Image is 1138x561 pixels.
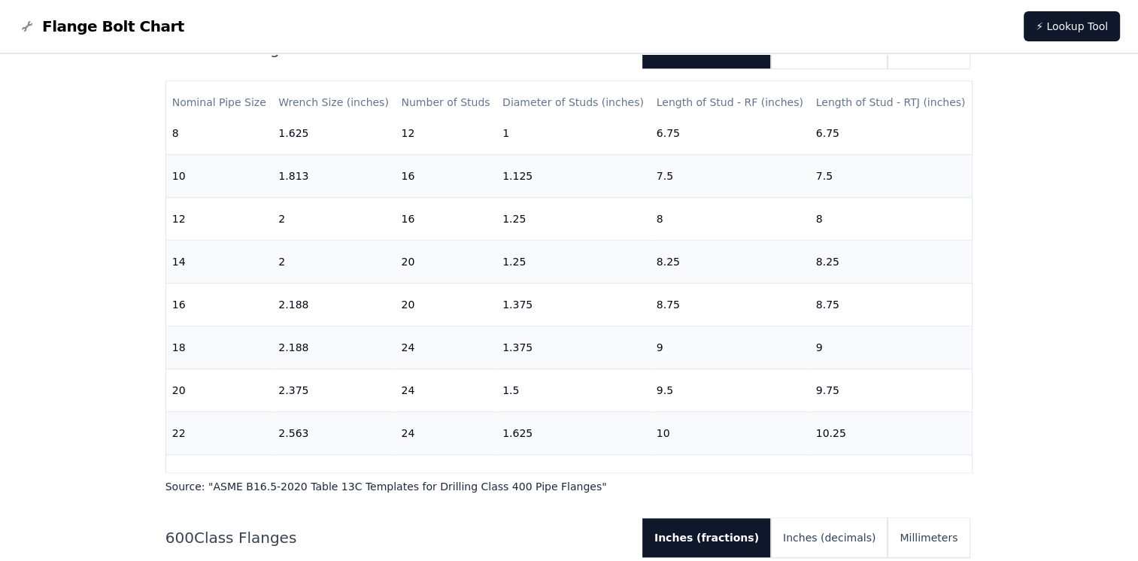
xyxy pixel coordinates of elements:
td: 14 [166,241,273,284]
td: 1 [496,112,651,155]
button: Inches (fractions) [642,518,771,557]
td: 20 [395,241,496,284]
td: 12 [166,198,273,241]
td: 24 [166,455,273,498]
button: Inches (decimals) [771,518,888,557]
td: 24 [395,412,496,455]
img: Flange Bolt Chart Logo [18,17,36,35]
td: 1.25 [496,198,651,241]
td: 7.5 [651,155,810,198]
th: Length of Stud - RTJ (inches) [810,81,973,124]
td: 24 [395,369,496,412]
td: 22 [166,412,273,455]
p: Source: " ASME B16.5-2020 Table 13C Templates for Drilling Class 400 Pipe Flanges " [165,479,973,494]
td: 20 [166,369,273,412]
td: 2.188 [272,284,395,326]
td: 10.25 [810,412,973,455]
td: 18 [166,326,273,369]
th: Number of Studs [395,81,496,124]
td: 16 [395,155,496,198]
h2: 600 Class Flanges [165,527,630,548]
td: 24 [395,326,496,369]
td: 1.5 [496,369,651,412]
td: 24 [395,455,496,498]
button: Millimeters [888,518,970,557]
a: Flange Bolt Chart LogoFlange Bolt Chart [18,16,184,37]
td: 6.75 [651,112,810,155]
td: 1.75 [496,455,651,498]
td: 8.25 [810,241,973,284]
th: Length of Stud - RF (inches) [651,81,810,124]
td: 8.75 [651,284,810,326]
td: 16 [166,284,273,326]
td: 9 [810,326,973,369]
td: 1.625 [272,112,395,155]
a: ⚡ Lookup Tool [1024,11,1120,41]
td: 8 [166,112,273,155]
td: 2.188 [272,326,395,369]
td: 1.375 [496,284,651,326]
td: 10.5 [651,455,810,498]
th: Nominal Pipe Size [166,81,273,124]
th: Wrench Size (inches) [272,81,395,124]
td: 11 [810,455,973,498]
td: 10 [166,155,273,198]
td: 20 [395,284,496,326]
span: Flange Bolt Chart [42,16,184,37]
td: 8.75 [810,284,973,326]
th: Diameter of Studs (inches) [496,81,651,124]
td: 8 [810,198,973,241]
td: 2 [272,198,395,241]
td: 1.125 [496,155,651,198]
td: 9 [651,326,810,369]
td: 1.25 [496,241,651,284]
td: 9.5 [651,369,810,412]
td: 8.25 [651,241,810,284]
td: 2 [272,241,395,284]
td: 9.75 [810,369,973,412]
td: 1.813 [272,155,395,198]
td: 7.5 [810,155,973,198]
td: 1.375 [496,326,651,369]
td: 10 [651,412,810,455]
td: 2.563 [272,412,395,455]
td: 6.75 [810,112,973,155]
td: 16 [395,198,496,241]
td: 12 [395,112,496,155]
td: 1.625 [496,412,651,455]
td: 2.375 [272,369,395,412]
td: 2.75 [272,455,395,498]
td: 8 [651,198,810,241]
